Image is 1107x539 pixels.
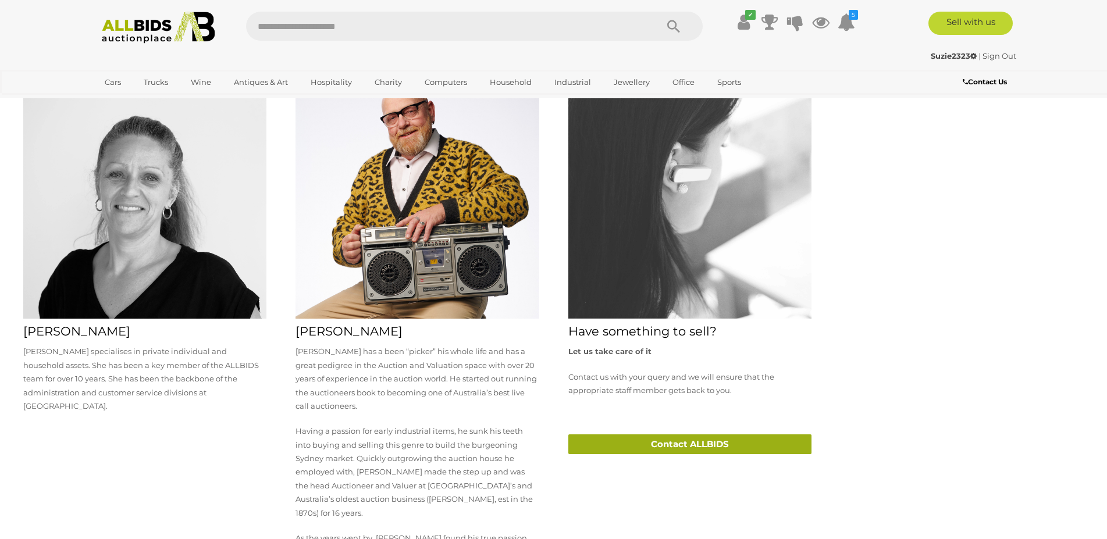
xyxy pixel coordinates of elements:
[183,73,219,92] a: Wine
[963,77,1007,86] b: Contact Us
[97,73,129,92] a: Cars
[931,51,977,60] strong: Suzie2323
[568,319,811,344] h3: Have something to sell?
[745,10,756,20] i: ✔
[23,319,266,344] h3: [PERSON_NAME]
[645,12,703,41] button: Search
[568,434,811,455] a: Contact ALLBIDS
[963,76,1010,88] a: Contact Us
[568,347,652,356] b: Let us take care of it
[296,76,539,319] img: Adam McDonald
[23,345,266,413] p: [PERSON_NAME] specialises in private individual and household assets. She has been a key member o...
[568,76,811,319] img: Angus Bowers
[606,73,657,92] a: Jewellery
[303,73,359,92] a: Hospitality
[417,73,475,92] a: Computers
[482,73,539,92] a: Household
[849,10,858,20] i: 5
[838,12,855,33] a: 5
[978,51,981,60] span: |
[136,73,176,92] a: Trucks
[547,73,599,92] a: Industrial
[710,73,749,92] a: Sports
[931,51,978,60] a: Suzie2323
[665,73,702,92] a: Office
[983,51,1016,60] a: Sign Out
[226,73,296,92] a: Antiques & Art
[23,76,266,319] img: Donna Kendall
[97,92,195,111] a: [GEOGRAPHIC_DATA]
[296,345,539,413] p: [PERSON_NAME] has a been “picker” his whole life and has a great pedigree in the Auction and Valu...
[296,319,539,344] h3: [PERSON_NAME]
[928,12,1013,35] a: Sell with us
[95,12,222,44] img: Allbids.com.au
[568,370,811,398] p: Contact us with your query and we will ensure that the appropriate staff member gets back to you.
[296,424,539,520] p: Having a passion for early industrial items, he sunk his teeth into buying and selling this genre...
[367,73,410,92] a: Charity
[735,12,753,33] a: ✔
